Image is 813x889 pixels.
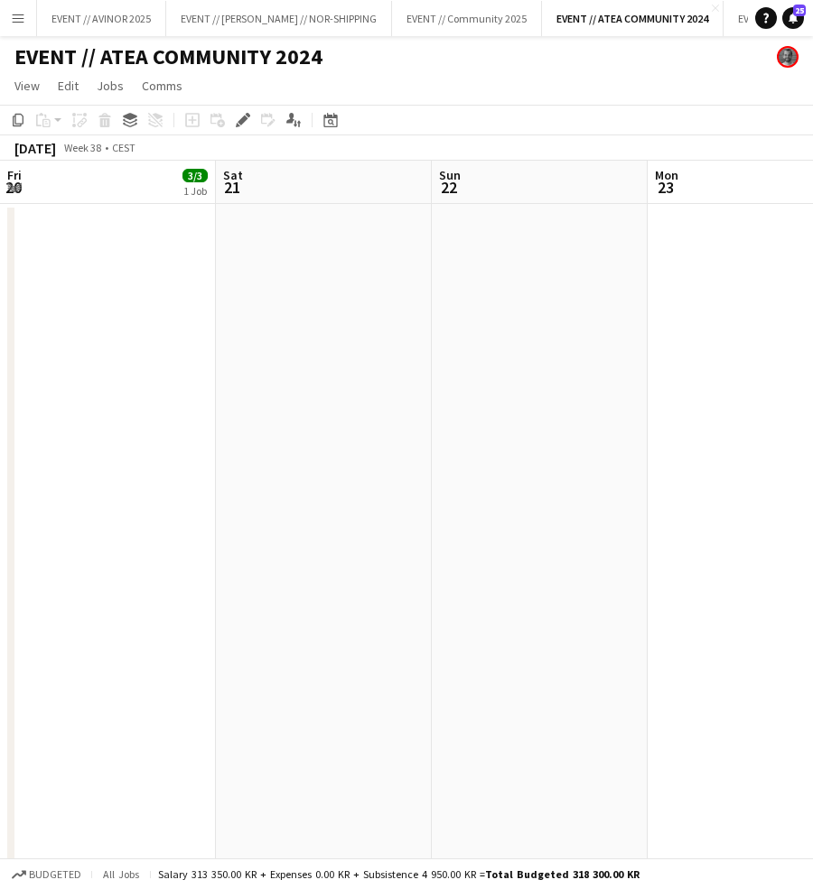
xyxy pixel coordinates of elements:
[542,1,724,36] button: EVENT // ATEA COMMUNITY 2024
[782,7,804,29] a: 25
[58,78,79,94] span: Edit
[37,1,166,36] button: EVENT // AVINOR 2025
[777,46,799,68] app-user-avatar: Tarjei Tuv
[182,169,208,182] span: 3/3
[166,1,392,36] button: EVENT // [PERSON_NAME] // NOR-SHIPPING
[9,865,84,884] button: Budgeted
[89,74,131,97] a: Jobs
[220,177,243,198] span: 21
[7,167,22,183] span: Fri
[99,867,143,881] span: All jobs
[29,868,81,881] span: Budgeted
[135,74,190,97] a: Comms
[655,167,678,183] span: Mon
[7,74,47,97] a: View
[112,141,135,154] div: CEST
[793,5,806,16] span: 25
[14,43,322,70] h1: EVENT // ATEA COMMUNITY 2024
[5,177,22,198] span: 20
[439,167,461,183] span: Sun
[436,177,461,198] span: 22
[485,867,640,881] span: Total Budgeted 318 300.00 KR
[183,184,207,198] div: 1 Job
[14,139,56,157] div: [DATE]
[51,74,86,97] a: Edit
[158,867,640,881] div: Salary 313 350.00 KR + Expenses 0.00 KR + Subsistence 4 950.00 KR =
[142,78,182,94] span: Comms
[392,1,542,36] button: EVENT // Community 2025
[60,141,105,154] span: Week 38
[652,177,678,198] span: 23
[223,167,243,183] span: Sat
[14,78,40,94] span: View
[97,78,124,94] span: Jobs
